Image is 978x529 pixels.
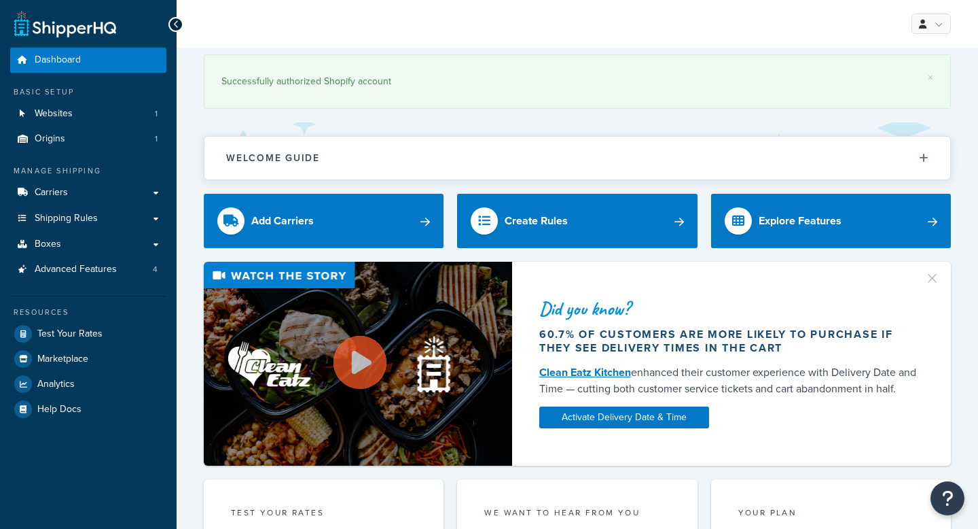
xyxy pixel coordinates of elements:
[37,404,81,415] span: Help Docs
[10,86,166,98] div: Basic Setup
[10,397,166,422] a: Help Docs
[759,211,841,231] div: Explore Features
[204,262,512,465] img: Video thumbnail
[226,153,320,163] h2: Welcome Guide
[35,133,65,145] span: Origins
[539,299,918,318] div: Did you know?
[251,211,314,231] div: Add Carriers
[221,72,933,91] div: Successfully authorized Shopify account
[539,364,918,397] div: enhanced their customer experience with Delivery Date and Time — cutting both customer service ti...
[231,507,416,522] div: Test your rates
[35,108,73,120] span: Websites
[37,354,88,365] span: Marketplace
[10,48,166,73] a: Dashboard
[37,379,75,390] span: Analytics
[10,206,166,231] a: Shipping Rules
[539,364,631,380] a: Clean Eatz Kitchen
[204,194,443,248] a: Add Carriers
[10,232,166,257] a: Boxes
[10,372,166,396] a: Analytics
[539,407,709,428] a: Activate Delivery Date & Time
[35,264,117,275] span: Advanced Features
[10,165,166,177] div: Manage Shipping
[10,257,166,282] li: Advanced Features
[37,328,103,340] span: Test Your Rates
[711,194,951,248] a: Explore Features
[153,264,158,275] span: 4
[930,481,964,515] button: Open Resource Center
[457,194,697,248] a: Create Rules
[539,328,918,355] div: 60.7% of customers are more likely to purchase if they see delivery times in the cart
[35,213,98,224] span: Shipping Rules
[10,180,166,205] a: Carriers
[10,257,166,282] a: Advanced Features4
[10,126,166,152] li: Origins
[35,239,61,250] span: Boxes
[155,108,158,120] span: 1
[155,133,158,145] span: 1
[738,507,924,522] div: Your Plan
[928,72,933,83] a: ×
[35,187,68,199] span: Carriers
[10,101,166,126] li: Websites
[204,137,950,180] button: Welcome Guide
[10,322,166,346] a: Test Your Rates
[505,211,568,231] div: Create Rules
[35,54,81,66] span: Dashboard
[10,307,166,318] div: Resources
[10,347,166,371] a: Marketplace
[10,101,166,126] a: Websites1
[10,126,166,152] a: Origins1
[484,507,670,519] p: we want to hear from you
